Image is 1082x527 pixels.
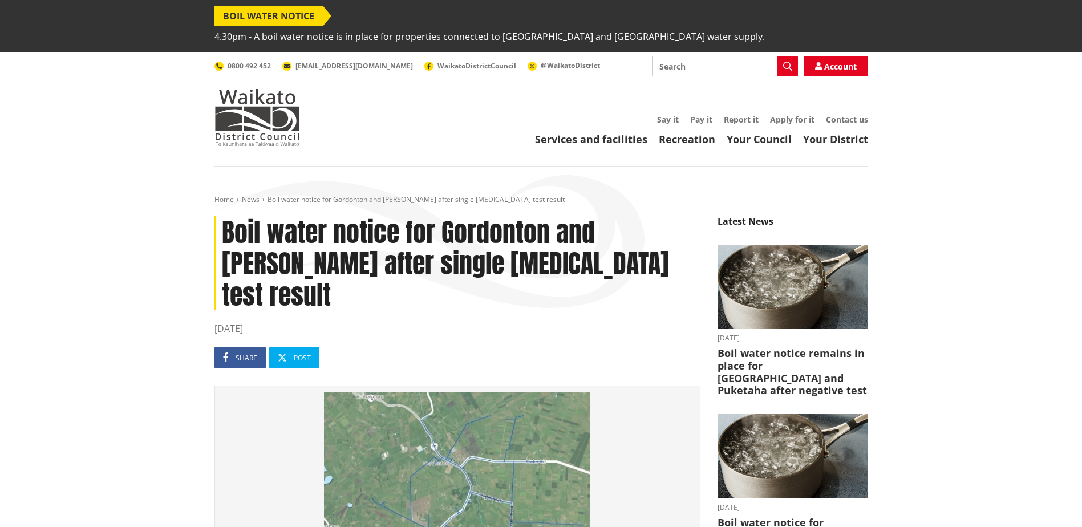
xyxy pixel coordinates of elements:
[826,114,868,125] a: Contact us
[718,335,868,342] time: [DATE]
[528,60,600,70] a: @WaikatoDistrict
[535,132,647,146] a: Services and facilities
[282,61,413,71] a: [EMAIL_ADDRESS][DOMAIN_NAME]
[294,353,311,363] span: Post
[236,353,257,363] span: Share
[268,194,565,204] span: Boil water notice for Gordonton and [PERSON_NAME] after single [MEDICAL_DATA] test result
[690,114,712,125] a: Pay it
[541,60,600,70] span: @WaikatoDistrict
[269,347,319,368] a: Post
[657,114,679,125] a: Say it
[718,414,868,499] img: boil water notice
[652,56,798,76] input: Search input
[214,347,266,368] a: Share
[214,26,765,47] span: 4.30pm - A boil water notice is in place for properties connected to [GEOGRAPHIC_DATA] and [GEOGR...
[424,61,516,71] a: WaikatoDistrictCouncil
[437,61,516,71] span: WaikatoDistrictCouncil
[214,61,271,71] a: 0800 492 452
[718,504,868,511] time: [DATE]
[727,132,792,146] a: Your Council
[718,245,868,330] img: boil water notice
[659,132,715,146] a: Recreation
[718,245,868,397] a: boil water notice gordonton puketaha [DATE] Boil water notice remains in place for [GEOGRAPHIC_DA...
[724,114,759,125] a: Report it
[770,114,814,125] a: Apply for it
[718,216,868,233] h5: Latest News
[295,61,413,71] span: [EMAIL_ADDRESS][DOMAIN_NAME]
[242,194,260,204] a: News
[803,132,868,146] a: Your District
[214,194,234,204] a: Home
[718,347,868,396] h3: Boil water notice remains in place for [GEOGRAPHIC_DATA] and Puketaha after negative test
[214,195,868,205] nav: breadcrumb
[214,6,323,26] span: BOIL WATER NOTICE
[214,89,300,146] img: Waikato District Council - Te Kaunihera aa Takiwaa o Waikato
[214,216,700,311] h1: Boil water notice for Gordonton and [PERSON_NAME] after single [MEDICAL_DATA] test result
[228,61,271,71] span: 0800 492 452
[214,322,700,335] time: [DATE]
[804,56,868,76] a: Account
